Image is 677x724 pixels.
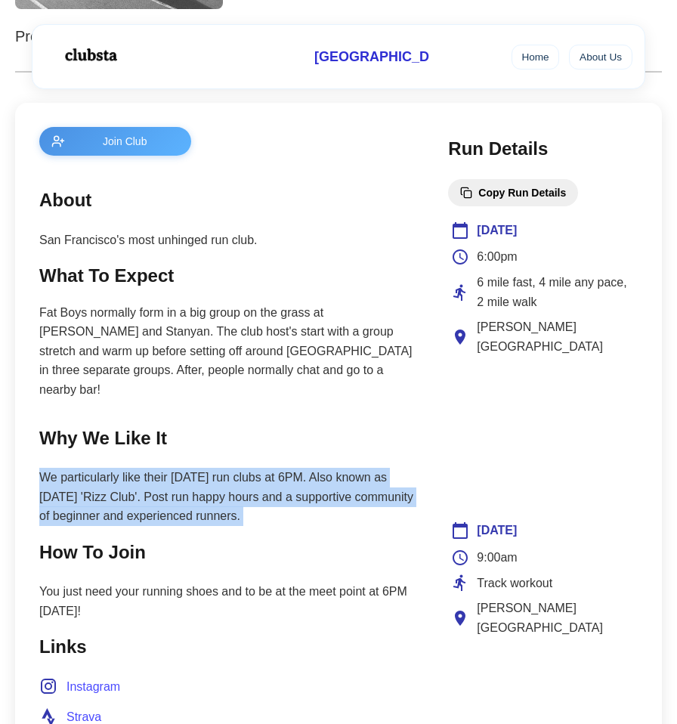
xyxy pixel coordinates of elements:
span: 6:00pm [477,247,517,267]
h2: Why We Like It [39,424,418,453]
span: Join Club [71,135,179,147]
h2: What To Expect [39,261,418,290]
span: [PERSON_NAME][GEOGRAPHIC_DATA] [477,599,635,637]
iframe: Club Location Map [451,371,635,484]
h2: Run Details [448,135,638,163]
h2: About [39,186,418,215]
img: Logo [45,36,135,74]
a: Join Club [39,127,418,156]
span: Track workout [477,574,552,593]
a: About Us [569,45,632,70]
p: Fat Boys normally form in a big group on the grass at [PERSON_NAME] and Stanyan. The club host's ... [39,303,418,400]
p: San Francisco's most unhinged run club. [39,231,418,250]
button: Join Club [39,127,191,156]
p: You just need your running shoes and to be at the meet point at 6PM [DATE]! [39,582,418,620]
span: [GEOGRAPHIC_DATA] [314,49,459,65]
span: Instagram [66,677,120,697]
p: We particularly like their [DATE] run clubs at 6PM. Also known as [DATE] 'Rizz Club'. Post run ha... [39,468,418,526]
h2: Links [39,633,418,661]
a: Home [512,45,560,70]
span: [DATE] [477,221,517,240]
button: Copy Run Details [448,179,578,206]
span: [DATE] [477,521,517,540]
span: 9:00am [477,548,517,568]
span: [PERSON_NAME][GEOGRAPHIC_DATA] [477,317,635,356]
span: 6 mile fast, 4 mile any pace, 2 mile walk [477,273,635,311]
h2: How To Join [39,538,418,567]
a: Instagram [39,677,120,697]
